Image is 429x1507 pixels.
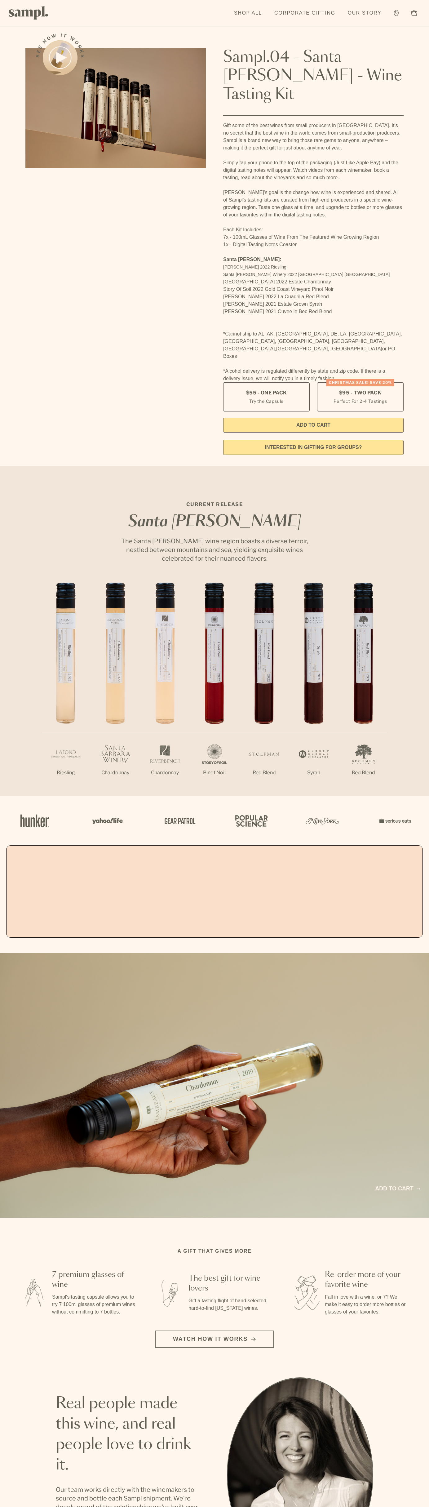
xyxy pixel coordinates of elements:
p: Red Blend [338,769,388,776]
h3: 7 premium glasses of wine [52,1270,136,1290]
em: Santa [PERSON_NAME] [128,514,301,529]
a: Corporate Gifting [271,6,338,20]
li: [GEOGRAPHIC_DATA] 2022 Estate Chardonnay [223,278,404,286]
p: Riesling [41,769,91,776]
li: 3 / 7 [140,583,190,796]
span: [PERSON_NAME] 2022 Riesling [223,265,286,269]
a: Our Story [345,6,385,20]
span: [GEOGRAPHIC_DATA], [GEOGRAPHIC_DATA] [276,346,382,351]
h3: The best gift for wine lovers [188,1274,273,1293]
span: , [275,346,276,351]
li: 5 / 7 [239,583,289,796]
p: CURRENT RELEASE [115,501,314,508]
p: Chardonnay [140,769,190,776]
li: 2 / 7 [91,583,140,796]
img: Artboard_4_28b4d326-c26e-48f9-9c80-911f17d6414e_x450.png [232,807,269,834]
div: Gift some of the best wines from small producers in [GEOGRAPHIC_DATA]. It’s no secret that the be... [223,122,404,382]
li: 7 / 7 [338,583,388,796]
button: Watch how it works [155,1331,274,1348]
img: Artboard_5_7fdae55a-36fd-43f7-8bfd-f74a06a2878e_x450.png [160,807,197,834]
li: [PERSON_NAME] 2021 Estate Grown Syrah [223,300,404,308]
img: Sampl logo [9,6,48,20]
button: Add to Cart [223,418,404,433]
p: Sampl's tasting capsule allows you to try 7 100ml glasses of premium wines without committing to ... [52,1293,136,1316]
p: Red Blend [239,769,289,776]
li: [PERSON_NAME] 2022 La Cuadrilla Red Blend [223,293,404,300]
li: 6 / 7 [289,583,338,796]
small: Try the Capsule [249,398,284,404]
a: Shop All [231,6,265,20]
img: Artboard_3_0b291449-6e8c-4d07-b2c2-3f3601a19cd1_x450.png [304,807,341,834]
p: Chardonnay [91,769,140,776]
h3: Re-order more of your favorite wine [325,1270,409,1290]
span: $95 - Two Pack [339,389,382,396]
li: 1 / 7 [41,583,91,796]
small: Perfect For 2-4 Tastings [334,398,387,404]
li: 4 / 7 [190,583,239,796]
a: Add to cart [375,1185,420,1193]
div: Christmas SALE! Save 20% [326,379,394,386]
p: Fall in love with a wine, or 7? We make it easy to order more bottles or glasses of your favorites. [325,1293,409,1316]
img: Artboard_1_c8cd28af-0030-4af1-819c-248e302c7f06_x450.png [16,807,53,834]
h2: A gift that gives more [178,1247,252,1255]
img: Artboard_7_5b34974b-f019-449e-91fb-745f8d0877ee_x450.png [376,807,413,834]
h1: Sampl.04 - Santa [PERSON_NAME] - Wine Tasting Kit [223,48,404,104]
p: Syrah [289,769,338,776]
h2: Real people made this wine, and real people love to drink it. [56,1394,202,1475]
button: See how it works [43,40,77,75]
img: Sampl.04 - Santa Barbara - Wine Tasting Kit [25,48,206,168]
span: $55 - One Pack [246,389,287,396]
p: Pinot Noir [190,769,239,776]
a: interested in gifting for groups? [223,440,404,455]
p: The Santa [PERSON_NAME] wine region boasts a diverse terroir, nestled between mountains and sea, ... [115,537,314,563]
img: Artboard_6_04f9a106-072f-468a-bdd7-f11783b05722_x450.png [88,807,125,834]
li: Story Of Soil 2022 Gold Coast Vineyard Pinot Noir [223,286,404,293]
p: Gift a tasting flight of hand-selected, hard-to-find [US_STATE] wines. [188,1297,273,1312]
span: Santa [PERSON_NAME] Winery 2022 [GEOGRAPHIC_DATA] [GEOGRAPHIC_DATA] [223,272,390,277]
strong: Santa [PERSON_NAME]: [223,257,281,262]
li: [PERSON_NAME] 2021 Cuvee le Bec Red Blend [223,308,404,315]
